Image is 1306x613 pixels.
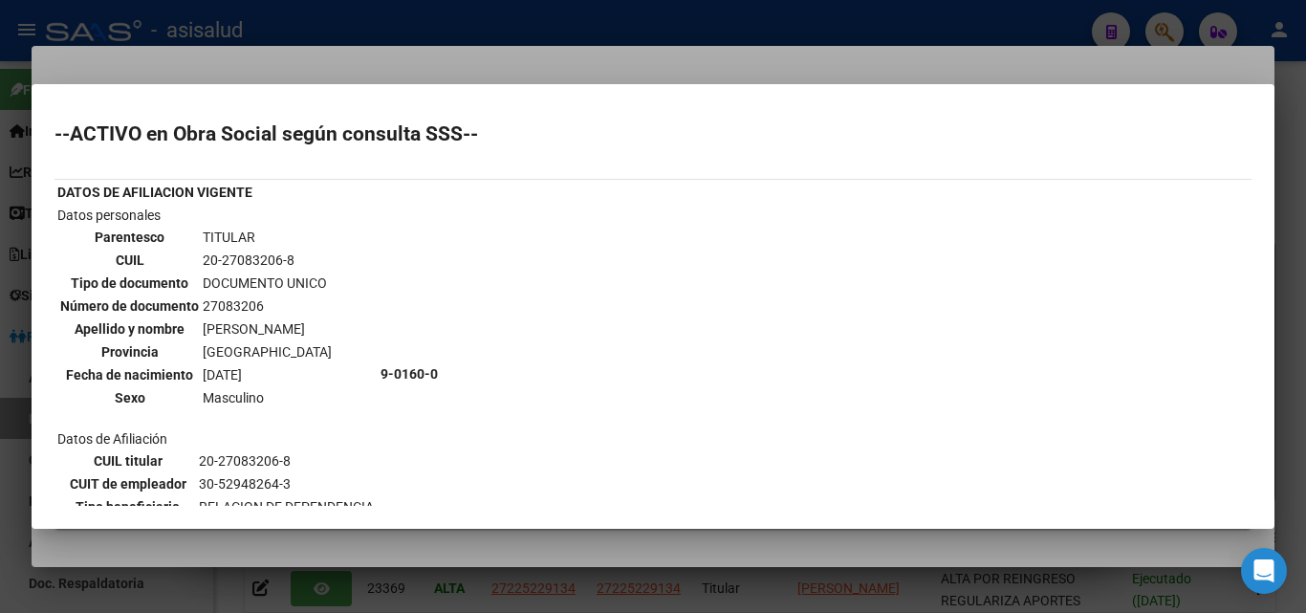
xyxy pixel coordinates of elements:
[59,473,196,494] th: CUIT de empleador
[56,205,378,543] td: Datos personales Datos de Afiliación
[59,450,196,471] th: CUIL titular
[198,496,375,517] td: RELACION DE DEPENDENCIA
[202,250,333,271] td: 20-27083206-8
[59,387,200,408] th: Sexo
[202,318,333,339] td: [PERSON_NAME]
[59,296,200,317] th: Número de documento
[198,473,375,494] td: 30-52948264-3
[202,273,333,294] td: DOCUMENTO UNICO
[202,364,333,385] td: [DATE]
[59,341,200,362] th: Provincia
[202,387,333,408] td: Masculino
[59,364,200,385] th: Fecha de nacimiento
[202,227,333,248] td: TITULAR
[59,273,200,294] th: Tipo de documento
[59,250,200,271] th: CUIL
[198,450,375,471] td: 20-27083206-8
[59,496,196,517] th: Tipo beneficiario
[54,124,1252,143] h2: --ACTIVO en Obra Social según consulta SSS--
[381,366,438,382] b: 9-0160-0
[1241,548,1287,594] div: Open Intercom Messenger
[202,296,333,317] td: 27083206
[202,341,333,362] td: [GEOGRAPHIC_DATA]
[57,185,252,200] b: DATOS DE AFILIACION VIGENTE
[59,318,200,339] th: Apellido y nombre
[59,227,200,248] th: Parentesco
